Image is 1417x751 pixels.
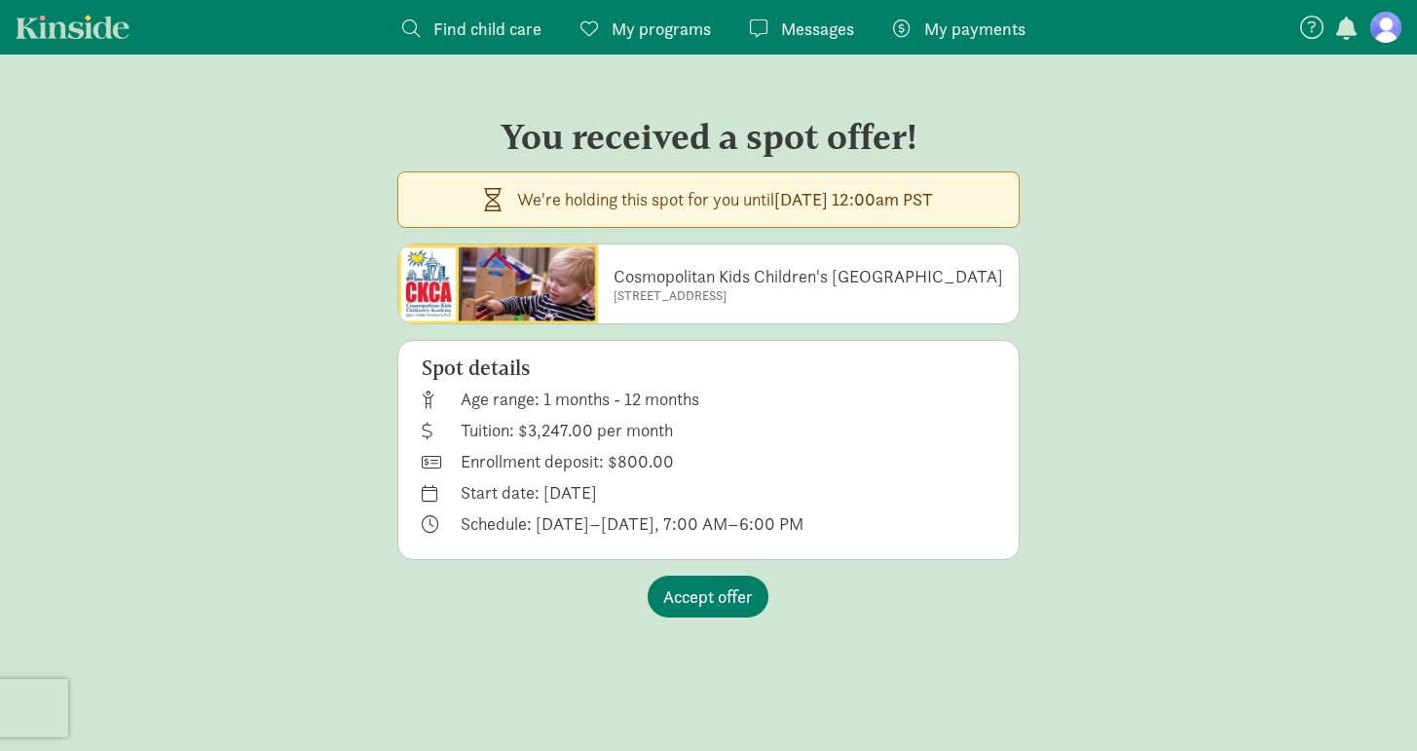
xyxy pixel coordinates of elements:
p: Enrollment deposit: $800.00 [461,450,674,473]
p: Cosmopolitan Kids Children's [GEOGRAPHIC_DATA] [614,265,1003,288]
p: Tuition: $3,247.00 per month [461,419,673,442]
h5: Spot details [422,357,530,380]
span: My programs [612,16,711,42]
h3: You received a spot offer! [501,117,917,156]
a: Kinside [16,15,130,39]
img: 7c201221f690a2dd6fdaf7f42c8417d2cce52014d38236c5bf01bd8b88cc4a1d [398,244,598,323]
strong: [DATE] 12:00am PST [774,188,933,210]
p: Schedule: [DATE]–[DATE], 7:00 AM–6:00 PM [461,512,803,536]
p: We're holding this spot for you until [517,188,933,211]
p: Age range: 1 months - 12 months [461,388,699,411]
span: My payments [924,16,1025,42]
button: Accept offer [648,576,768,618]
span: Find child care [433,16,541,42]
span: Accept offer [663,583,753,610]
p: Start date: [DATE] [461,481,597,505]
small: [STREET_ADDRESS] [614,288,1003,304]
span: Messages [781,16,854,42]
